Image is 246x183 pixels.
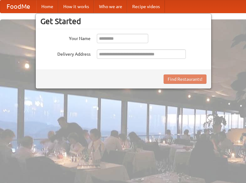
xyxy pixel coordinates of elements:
[40,17,207,26] h3: Get Started
[94,0,127,13] a: Who we are
[36,0,58,13] a: Home
[40,34,91,42] label: Your Name
[127,0,165,13] a: Recipe videos
[0,0,36,13] a: FoodMe
[40,49,91,57] label: Delivery Address
[58,0,94,13] a: How it works
[164,74,207,84] button: Find Restaurants!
